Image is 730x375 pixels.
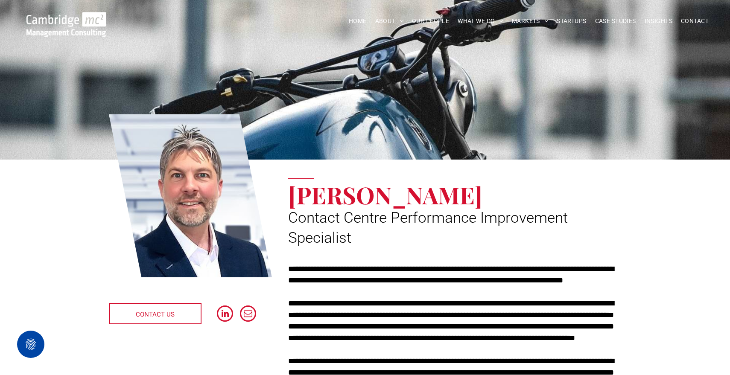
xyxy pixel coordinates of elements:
a: ABOUT [371,15,408,28]
a: Your Business Transformed | Cambridge Management Consulting [26,13,106,22]
a: MARKETS [508,15,552,28]
a: STARTUPS [552,15,590,28]
a: CONTACT [677,15,713,28]
span: [PERSON_NAME] [288,179,482,210]
a: CASE STUDIES [591,15,640,28]
a: INSIGHTS [640,15,677,28]
a: WHAT WE DO [453,15,508,28]
a: email [240,305,256,324]
a: CONTACT US [109,303,201,324]
span: Contact Centre Performance Improvement Specialist [288,209,568,247]
a: linkedin [217,305,233,324]
a: Simon Kissane | Cambridge Management Consulting > Simon Kissane [109,113,272,279]
a: HOME [345,15,371,28]
a: OUR PEOPLE [408,15,453,28]
span: CONTACT US [136,304,175,325]
img: Go to Homepage [26,12,106,37]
